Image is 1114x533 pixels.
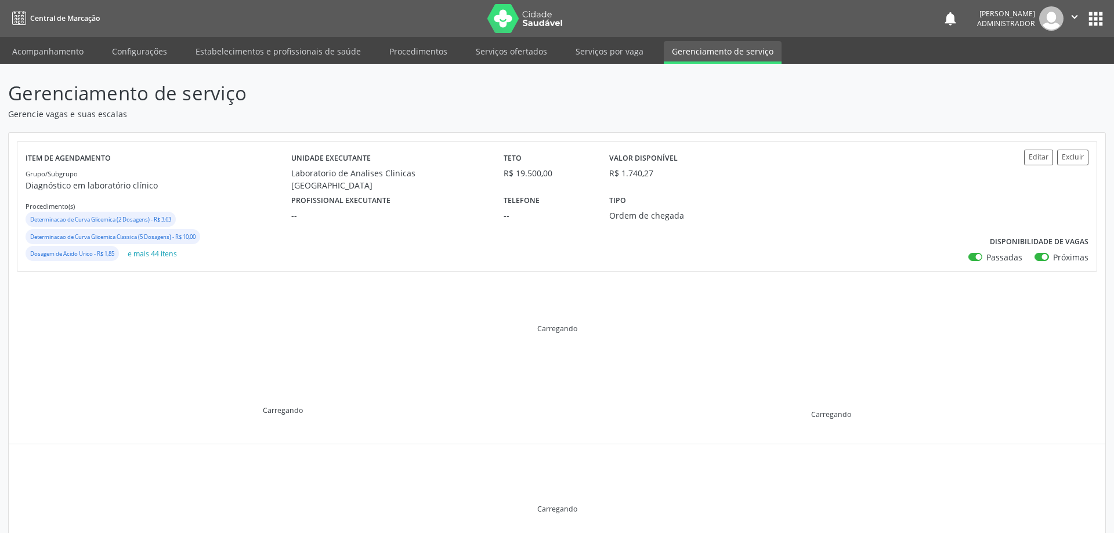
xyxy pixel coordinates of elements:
div: R$ 19.500,00 [504,167,594,179]
label: Passadas [986,251,1022,263]
a: Serviços por vaga [567,41,652,61]
div: Carregando [537,324,577,333]
button: Editar [1024,150,1053,165]
div: -- [291,209,487,222]
button: e mais 44 itens [123,246,182,262]
div: [PERSON_NAME] [977,9,1035,19]
button: notifications [942,10,959,27]
a: Gerenciamento de serviço [664,41,782,64]
div: Carregando [811,409,851,419]
small: Dosagem de Acido Urico - R$ 1,85 [30,250,114,258]
label: Telefone [504,191,540,209]
label: Unidade executante [291,150,371,168]
a: Central de Marcação [8,9,100,28]
div: Carregando [263,405,303,415]
p: Gerencie vagas e suas escalas [8,108,776,120]
label: Item de agendamento [26,150,111,168]
p: Gerenciamento de serviço [8,79,776,108]
a: Procedimentos [381,41,455,61]
span: Central de Marcação [30,13,100,23]
label: Tipo [609,191,626,209]
label: Valor disponível [609,150,678,168]
small: Procedimento(s) [26,202,75,211]
small: Determinacao de Curva Glicemica Classica (5 Dosagens) - R$ 10,00 [30,233,196,241]
label: Disponibilidade de vagas [990,233,1088,251]
button: Excluir [1057,150,1088,165]
div: Laboratorio de Analises Clinicas [GEOGRAPHIC_DATA] [291,167,487,191]
label: Profissional executante [291,191,390,209]
a: Configurações [104,41,175,61]
a: Estabelecimentos e profissionais de saúde [187,41,369,61]
p: Diagnóstico em laboratório clínico [26,179,291,191]
a: Serviços ofertados [468,41,555,61]
a: Acompanhamento [4,41,92,61]
div: R$ 1.740,27 [609,167,653,179]
small: Determinacao de Curva Glicemica (2 Dosagens) - R$ 3,63 [30,216,171,223]
button:  [1064,6,1086,31]
img: img [1039,6,1064,31]
small: Grupo/Subgrupo [26,169,78,178]
button: apps [1086,9,1106,29]
div: Ordem de chegada [609,209,752,222]
div: -- [504,209,594,222]
div: Carregando [537,504,577,514]
span: Administrador [977,19,1035,28]
label: Próximas [1053,251,1088,263]
i:  [1068,10,1081,23]
label: Teto [504,150,522,168]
